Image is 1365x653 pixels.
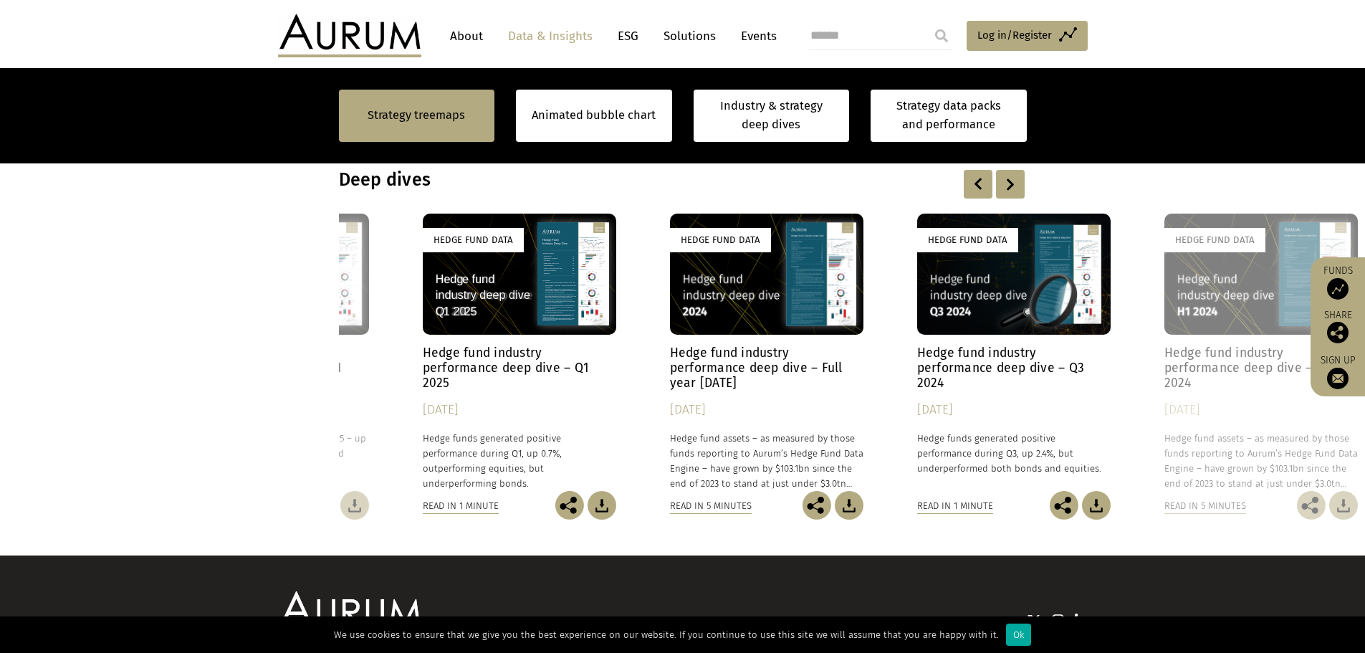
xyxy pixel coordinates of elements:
[917,345,1111,391] h4: Hedge fund industry performance deep dive – Q3 2024
[423,228,524,252] div: Hedge Fund Data
[1297,491,1326,520] img: Share this post
[927,22,956,50] input: Submit
[835,491,863,520] img: Download Article
[278,591,421,634] img: Aurum Logo
[1006,624,1031,646] div: Ok
[1318,310,1358,343] div: Share
[656,23,723,49] a: Solutions
[871,90,1027,142] a: Strategy data packs and performance
[368,106,465,125] a: Strategy treemaps
[967,21,1088,51] a: Log in/Register
[278,14,421,57] img: Aurum
[1164,400,1358,420] div: [DATE]
[917,498,993,514] div: Read in 1 minute
[734,23,777,49] a: Events
[555,491,584,520] img: Share this post
[501,23,600,49] a: Data & Insights
[1075,614,1088,628] img: Linkedin icon
[1327,368,1349,389] img: Sign up to our newsletter
[532,106,656,125] a: Animated bubble chart
[423,431,616,492] p: Hedge funds generated positive performance during Q1, up 0.7%, outperforming equities, but underp...
[443,23,490,49] a: About
[1164,345,1358,391] h4: Hedge fund industry performance deep dive – H1 2024
[917,400,1111,420] div: [DATE]
[670,498,752,514] div: Read in 5 minutes
[1327,322,1349,343] img: Share this post
[1164,228,1265,252] div: Hedge Fund Data
[1052,614,1065,628] img: Instagram icon
[423,214,616,491] a: Hedge Fund Data Hedge fund industry performance deep dive – Q1 2025 [DATE] Hedge funds generated ...
[670,214,863,491] a: Hedge Fund Data Hedge fund industry performance deep dive – Full year [DATE] [DATE] Hedge fund as...
[670,431,863,492] p: Hedge fund assets – as measured by those funds reporting to Aurum’s Hedge Fund Data Engine – have...
[1050,491,1078,520] img: Share this post
[670,345,863,391] h4: Hedge fund industry performance deep dive – Full year [DATE]
[1164,431,1358,492] p: Hedge fund assets – as measured by those funds reporting to Aurum’s Hedge Fund Data Engine – have...
[917,431,1111,476] p: Hedge funds generated positive performance during Q3, up 2.4%, but underperformed both bonds and ...
[588,491,616,520] img: Download Article
[917,228,1018,252] div: Hedge Fund Data
[1082,491,1111,520] img: Download Article
[917,214,1111,491] a: Hedge Fund Data Hedge fund industry performance deep dive – Q3 2024 [DATE] Hedge funds generated ...
[1327,278,1349,300] img: Access Funds
[1164,498,1246,514] div: Read in 5 minutes
[339,169,842,191] h3: Deep dives
[423,400,616,420] div: [DATE]
[1329,491,1358,520] img: Download Article
[610,23,646,49] a: ESG
[340,491,369,520] img: Download Article
[1318,354,1358,389] a: Sign up
[977,27,1052,44] span: Log in/Register
[1027,614,1041,628] img: Twitter icon
[1318,264,1358,300] a: Funds
[423,345,616,391] h4: Hedge fund industry performance deep dive – Q1 2025
[423,498,499,514] div: Read in 1 minute
[670,400,863,420] div: [DATE]
[694,90,850,142] a: Industry & strategy deep dives
[670,228,771,252] div: Hedge Fund Data
[803,491,831,520] img: Share this post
